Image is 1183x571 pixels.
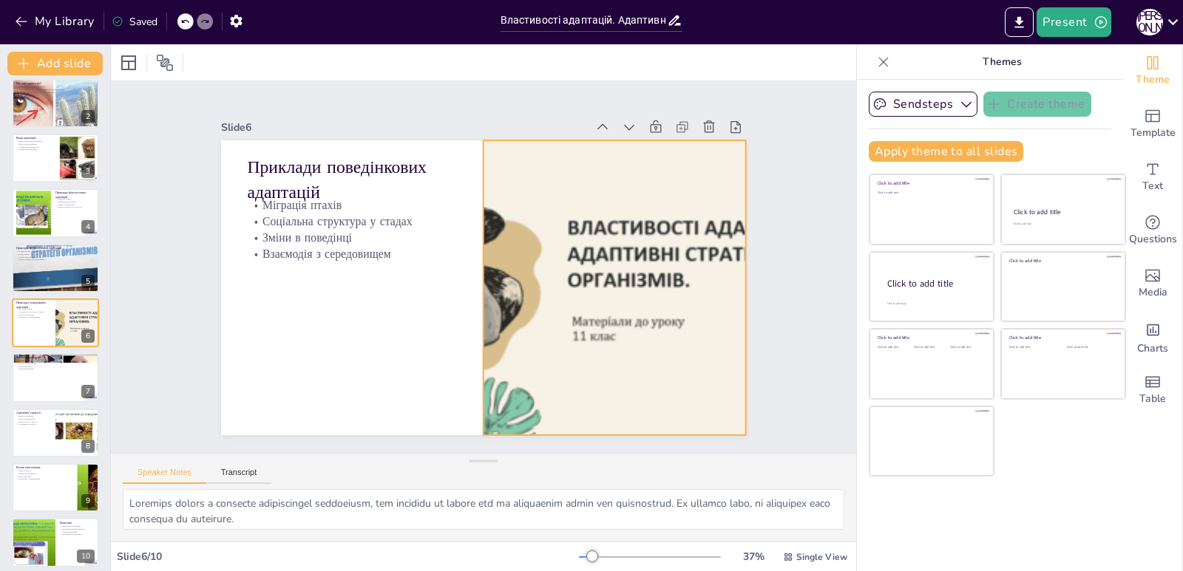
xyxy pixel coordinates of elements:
[1123,98,1182,151] div: Add ready made slides
[16,250,95,253] p: Форма дзьоба у птахів
[55,201,95,204] p: Вироблення токсинів
[16,258,95,261] p: Пристосування до середовища
[16,81,95,86] p: Що таке адаптація?
[81,110,95,123] div: 2
[796,551,847,563] span: Single View
[1123,204,1182,257] div: Get real-time input from your audience
[950,346,983,349] div: Click to add text
[16,85,95,88] p: Адаптація - ключ до виживання
[501,65,620,255] p: Взаємодія з середовищем
[1137,341,1168,357] span: Charts
[16,93,95,96] p: Важливість адаптацій для екосистем
[12,244,99,293] div: 5
[55,203,95,206] p: Зміни в метаболізмі
[60,530,95,533] p: Збереження видів
[206,468,272,484] button: Transcript
[878,335,983,341] div: Click to add title
[12,518,99,567] div: 10
[16,140,55,143] p: Три основні види адаптацій
[112,15,157,29] div: Saved
[16,470,73,473] p: Зміни клімату
[16,148,55,151] p: Поведінкові адаптації
[16,313,51,316] p: Зміни в поведінці
[736,550,771,564] div: 37 %
[16,146,55,148] p: Морфологічні адаптації
[16,88,95,91] p: Адаптації можуть бути фізичними або поведінковими
[983,92,1091,117] button: Create theme
[16,360,95,363] p: Виживання видів
[55,206,95,209] p: Пристосування до солоності
[1123,151,1182,204] div: Add text boxes
[16,478,73,481] p: Взаємодія з середовищем
[117,51,140,75] div: Layout
[81,329,95,343] div: 6
[1009,346,1056,349] div: Click to add text
[914,346,947,349] div: Click to add text
[16,136,55,140] p: Види адаптацій
[1013,222,1111,226] div: Click to add text
[81,220,95,233] div: 4
[16,414,51,417] p: Зміна харчування
[16,356,95,360] p: Значення адаптацій
[1037,7,1111,37] button: Present
[1123,310,1182,363] div: Add charts and graphs
[1136,72,1170,88] span: Theme
[7,52,103,75] button: Add slide
[1014,208,1112,216] div: Click to add title
[16,423,51,425] p: Адаптивна гнучкість
[16,365,95,368] p: Біорізноманіття
[1123,363,1182,417] div: Add a table
[895,44,1108,80] p: Themes
[16,363,95,366] p: Баланс в екосистемах
[16,472,73,475] p: Вплив на виживання
[1123,257,1182,310] div: Add images, graphics, shapes or video
[869,92,977,117] button: Sendsteps
[1009,335,1115,341] div: Click to add title
[12,78,99,127] div: 2
[60,521,95,525] p: Висновки
[81,385,95,398] div: 7
[1136,9,1163,35] div: П [PERSON_NAME]
[60,527,95,530] p: Розуміння біорізноманіття
[16,310,51,313] p: Соціальна структура у стадах
[1123,44,1182,98] div: Change the overall theme
[12,353,99,402] div: 7
[1142,178,1163,194] span: Text
[16,411,51,415] p: Адаптивні стратегії
[16,417,51,420] p: Зміна розмноження
[55,198,95,201] p: Терморегуляція
[1131,125,1176,141] span: Template
[16,246,95,250] p: Приклади морфологічних адаптацій
[12,408,99,457] div: 8
[1139,284,1167,301] span: Media
[878,346,911,349] div: Click to add text
[12,188,99,237] div: 4
[11,10,101,33] button: My Library
[515,74,634,264] p: Зміни в поведінці
[887,277,982,290] div: Click to add title
[12,298,99,347] div: 6
[16,256,95,259] p: Структурні зміни тіла
[529,82,648,272] p: Соціальна структура у стадах
[552,95,699,301] p: Приклади поведінкових адаптацій
[16,253,95,256] p: Колір шкіри у рептилій
[501,10,668,31] input: Insert title
[16,465,73,470] p: Вплив змін клімату
[60,524,95,527] p: Важливість адаптацій
[1009,258,1115,264] div: Click to add title
[878,191,983,195] div: Click to add text
[81,275,95,288] div: 5
[543,90,662,280] p: Міграція птахів
[123,489,844,530] textarea: Loremips dolors a consecte adipiscingel seddoeiusm, tem incididu ut labore etd ma aliquaenim admi...
[123,468,206,484] button: Speaker Notes
[887,301,980,305] div: Click to add body
[16,316,51,319] p: Взаємодія з середовищем
[16,143,55,146] p: Фізіологічні адаптації
[16,475,73,478] p: Нові адаптації
[81,440,95,453] div: 8
[1005,7,1034,37] button: Export to PowerPoint
[81,165,95,178] div: 3
[16,368,95,371] p: Збереження видів
[1136,7,1163,37] button: П [PERSON_NAME]
[1129,231,1177,247] span: Questions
